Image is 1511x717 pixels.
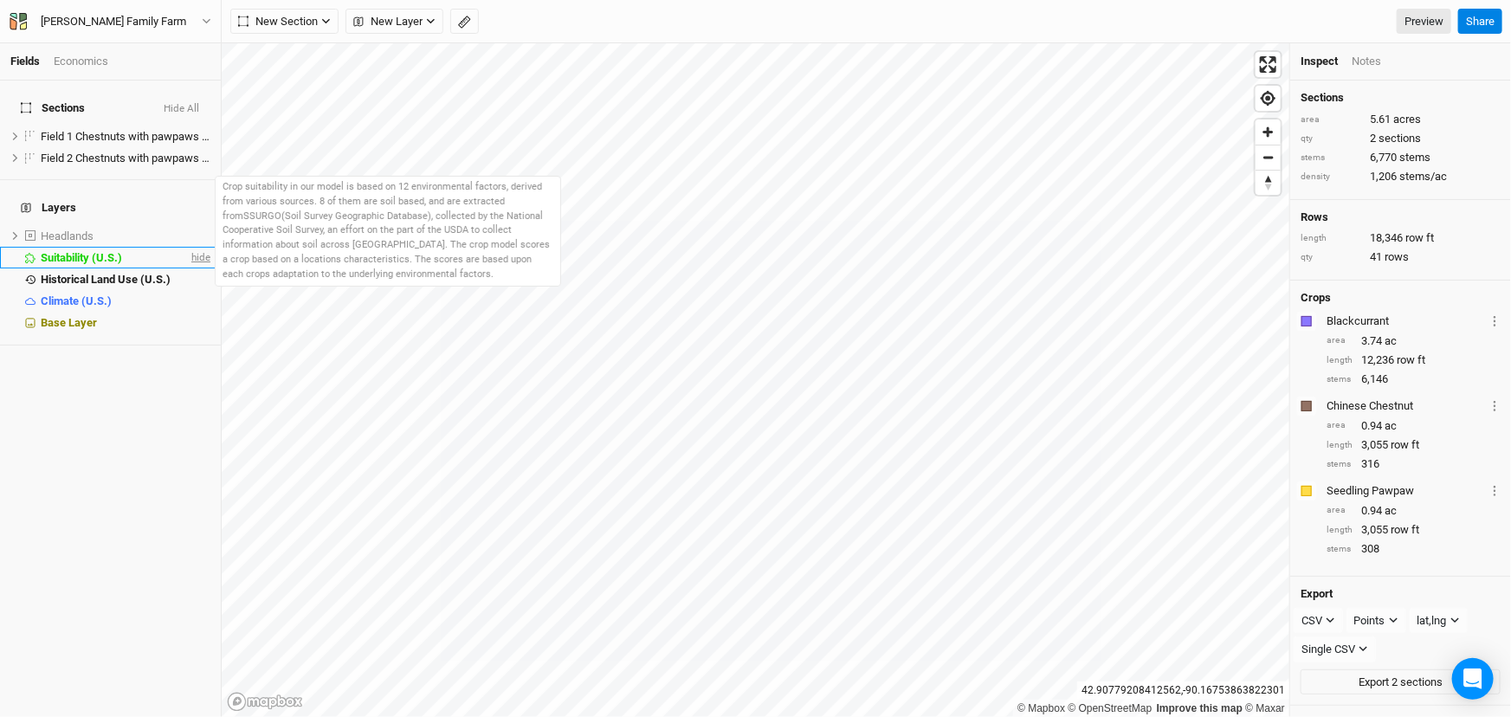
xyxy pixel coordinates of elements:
[1379,131,1421,146] span: sections
[1327,503,1501,519] div: 0.94
[1385,503,1397,519] span: ac
[1385,249,1409,265] span: rows
[1256,171,1281,195] span: Reset bearing to north
[1327,333,1501,349] div: 3.74
[1399,169,1447,184] span: stems/ac
[1256,170,1281,195] button: Reset bearing to north
[1301,249,1501,265] div: 41
[1301,251,1361,264] div: qty
[41,316,210,330] div: Base Layer
[1327,483,1486,499] div: Seedling Pawpaw
[1327,418,1501,434] div: 0.94
[41,152,210,165] div: Field 2 Chestnuts with pawpaws and currants
[1327,522,1501,538] div: 3,055
[1327,398,1486,414] div: Chinese Chestnut
[41,130,263,143] span: Field 1 Chestnuts with pawpaws and currants
[1077,681,1289,700] div: 42.90779208412562 , -90.16753863822301
[1157,702,1243,714] a: Improve this map
[10,55,40,68] a: Fields
[1327,419,1353,432] div: area
[1397,9,1451,35] a: Preview
[41,251,122,264] span: Suitability (U.S.)
[41,294,112,307] span: Climate (U.S.)
[1489,311,1501,331] button: Crop Usage
[41,152,263,165] span: Field 2 Chestnuts with pawpaws and currants
[1301,641,1355,658] div: Single CSV
[1245,702,1285,714] a: Maxar
[1385,418,1397,434] span: ac
[1410,608,1468,634] button: lat,lng
[1327,334,1353,347] div: area
[1301,150,1501,165] div: 6,770
[1327,504,1353,517] div: area
[41,229,210,243] div: Headlands
[41,316,97,329] span: Base Layer
[41,13,186,30] div: Zimmer Family Farm
[222,43,1289,717] canvas: Map
[41,251,188,265] div: Suitability (U.S.)
[1397,352,1425,368] span: row ft
[243,210,281,222] a: SSURGO
[1327,373,1353,386] div: stems
[1405,230,1434,246] span: row ft
[353,13,423,30] span: New Layer
[188,247,210,268] span: hide
[1301,112,1501,127] div: 5.61
[1346,608,1406,634] button: Points
[1327,541,1501,557] div: 308
[41,294,210,308] div: Climate (U.S.)
[1301,612,1322,630] div: CSV
[1256,86,1281,111] span: Find my location
[41,273,210,287] div: Historical Land Use (U.S.)
[1327,456,1501,472] div: 316
[1017,702,1065,714] a: Mapbox
[238,13,318,30] span: New Section
[1256,119,1281,145] button: Zoom in
[1391,522,1419,538] span: row ft
[1391,437,1419,453] span: row ft
[1327,543,1353,556] div: stems
[1489,481,1501,501] button: Crop Usage
[1327,437,1501,453] div: 3,055
[1327,439,1353,452] div: length
[1417,612,1447,630] div: lat,lng
[227,692,303,712] a: Mapbox logo
[1327,458,1353,471] div: stems
[1301,232,1361,245] div: length
[1327,352,1501,368] div: 12,236
[1301,54,1338,69] div: Inspect
[1256,52,1281,77] span: Enter fullscreen
[1301,587,1501,601] h4: Export
[1327,354,1353,367] div: length
[1301,291,1331,305] h4: Crops
[1327,313,1486,329] div: Blackcurrant
[223,181,542,222] span: Crop suitability in our model is based on 12 environmental factors, derived from various sources....
[1256,145,1281,170] button: Zoom out
[1301,169,1501,184] div: 1,206
[1301,669,1501,695] button: Export 2 sections
[1301,113,1361,126] div: area
[1452,658,1494,700] div: Open Intercom Messenger
[230,9,339,35] button: New Section
[1294,608,1343,634] button: CSV
[345,9,443,35] button: New Layer
[41,13,186,30] div: [PERSON_NAME] Family Farm
[1301,230,1501,246] div: 18,346
[1327,524,1353,537] div: length
[1069,702,1153,714] a: OpenStreetMap
[1301,210,1501,224] h4: Rows
[450,9,479,35] button: Shortcut: M
[10,191,210,225] h4: Layers
[1385,333,1397,349] span: ac
[1327,371,1501,387] div: 6,146
[41,229,94,242] span: Headlands
[1354,612,1385,630] div: Points
[1458,9,1502,35] button: Share
[21,101,85,115] span: Sections
[9,12,212,31] button: [PERSON_NAME] Family Farm
[1489,396,1501,416] button: Crop Usage
[41,130,210,144] div: Field 1 Chestnuts with pawpaws and currants
[1393,112,1421,127] span: acres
